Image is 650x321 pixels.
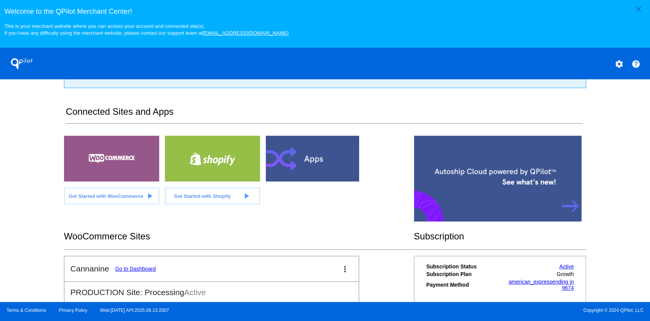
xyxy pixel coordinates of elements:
h3: Welcome to the QPilot Merchant Center! [4,7,645,16]
span: Growth [557,271,574,277]
span: Copyright © 2024 QPilot, LLC [332,308,644,313]
a: american_expressending in 9674 [508,279,573,291]
mat-icon: help [631,59,640,69]
th: Payment Method [426,278,500,291]
span: Get Started with Shopify [174,193,231,199]
th: Subscription Status [426,263,500,270]
a: Go to Dashboard [115,266,156,272]
a: Get Started with WooCommerce [64,188,159,204]
span: american_express [508,279,552,285]
h2: Subscription [414,231,586,242]
mat-icon: settings [614,59,623,69]
a: Web:[DATE] API:2025.08.13.2007 [100,308,169,313]
span: Active [184,288,206,297]
h2: WooCommerce Sites [64,231,414,242]
mat-icon: more_vert [340,265,350,274]
span: Get Started with WooCommerce [69,193,143,199]
mat-icon: play_arrow [145,191,154,201]
h2: Cannanine [70,264,109,273]
mat-icon: close [634,5,643,14]
a: Active [559,263,574,270]
h1: QPilot [6,56,37,71]
a: Terms & Conditions [6,308,46,313]
th: Subscription Plan [426,271,500,278]
a: [EMAIL_ADDRESS][DOMAIN_NAME] [203,30,289,36]
a: Privacy Policy [59,308,88,313]
a: Get Started with Shopify [165,188,260,204]
small: This is your merchant website where you can access your account and connected site(s). If you hav... [4,23,288,36]
h2: Connected Sites and Apps [66,106,582,124]
h2: PRODUCTION Site: Processing [64,282,359,297]
mat-icon: play_arrow [241,191,251,201]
